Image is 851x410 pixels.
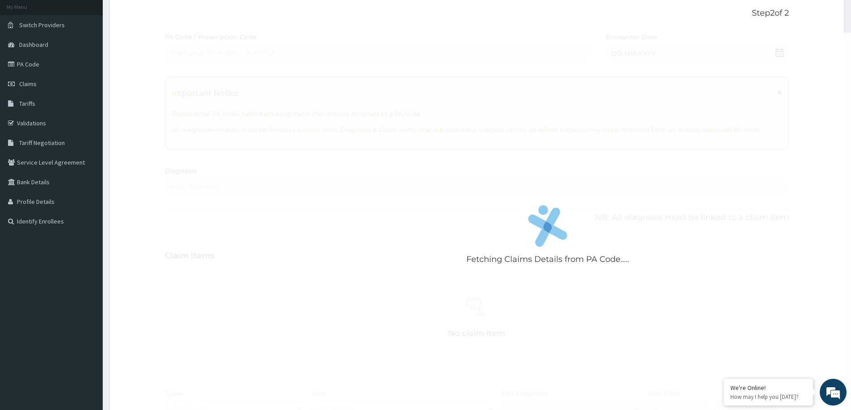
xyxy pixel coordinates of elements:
span: Tariffs [19,99,35,108]
img: d_794563401_company_1708531726252_794563401 [17,45,36,67]
div: We're Online! [730,384,806,392]
p: Step 2 of 2 [165,8,789,18]
p: Fetching Claims Details from PA Code..... [466,254,629,265]
span: We're online! [52,112,123,203]
span: Tariff Negotiation [19,139,65,147]
div: Chat with us now [46,50,150,62]
textarea: Type your message and hit 'Enter' [4,244,170,275]
span: Dashboard [19,41,48,49]
div: Minimize live chat window [147,4,168,26]
p: How may I help you today? [730,393,806,401]
span: Switch Providers [19,21,65,29]
span: Claims [19,80,37,88]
